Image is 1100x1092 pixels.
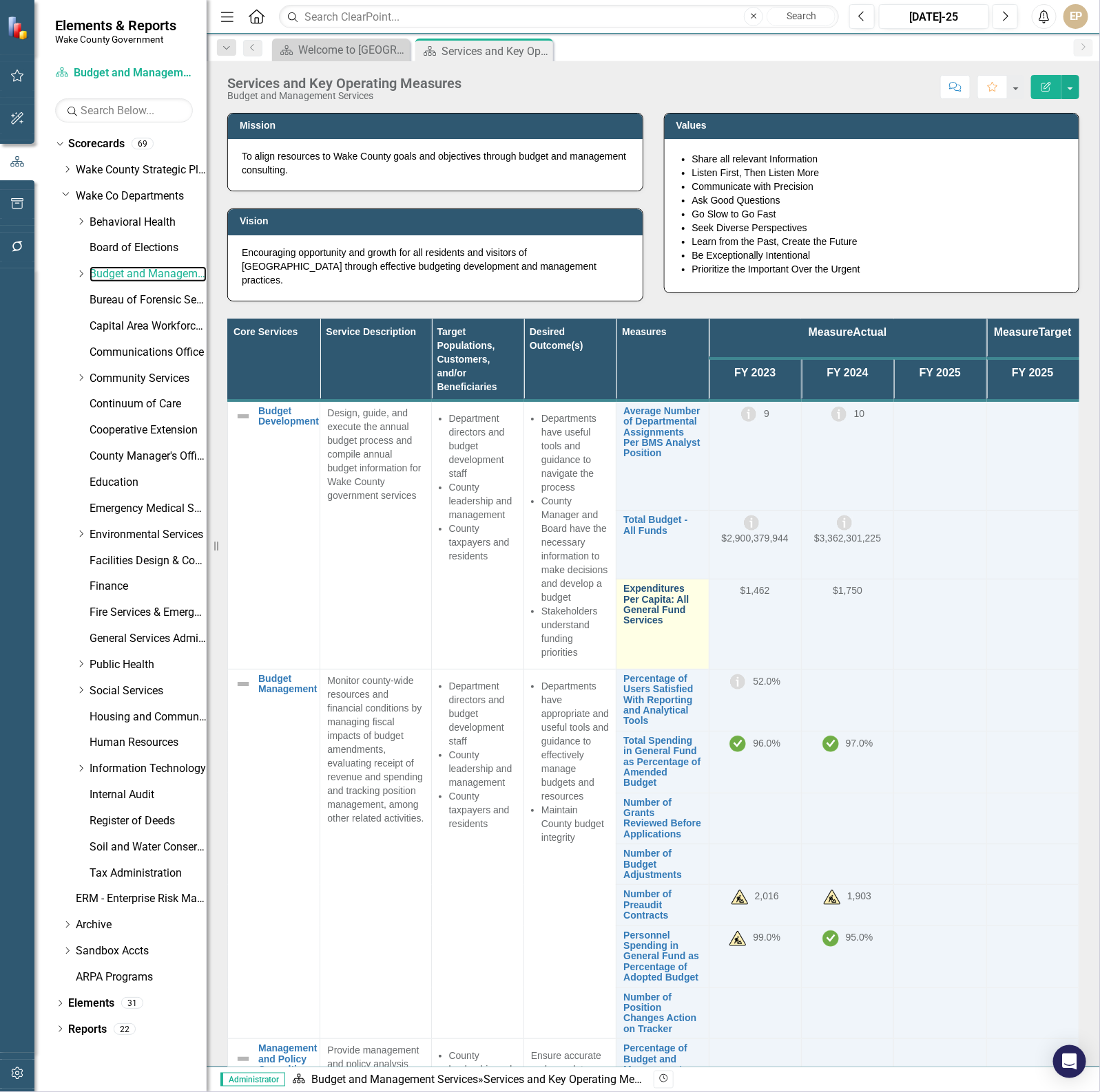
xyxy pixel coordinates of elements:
[90,579,207,595] a: Finance
[822,736,839,752] img: On Track
[240,120,636,131] h3: Mission
[235,1051,251,1067] img: Not Defined
[235,408,251,425] img: Not Defined
[90,422,207,438] a: Cooperative Extension
[90,553,207,569] a: Facilities Design & Construction
[616,400,709,511] td: Double-Click to Edit Right Click for Context Menu
[311,1073,478,1086] a: Budget and Management Services
[449,679,517,748] li: Department directors and budget development staff
[68,136,125,152] a: Scorecards
[1053,1045,1086,1078] div: Open Intercom Messenger
[431,669,523,1038] td: Double-Click to Edit
[692,221,1066,235] li: Seek Diverse Perspectives
[55,34,176,45] small: Wake County Government
[822,930,839,947] img: On Track
[523,669,616,1038] td: Double-Click to Edit
[90,396,207,412] a: Continuum of Care
[449,411,517,480] li: Department directors and budget development staff
[623,930,701,983] a: Personnel Spending in General Fund as Percentage of Adopted Budget
[846,737,873,748] span: 97.0%
[7,16,31,40] img: ClearPoint Strategy
[884,9,984,25] div: [DATE]-25
[729,674,746,690] img: Information Only
[731,889,748,906] img: Measure In Development
[121,998,143,1009] div: 31
[90,866,207,881] a: Tax Administration
[327,674,424,825] p: Monitor county-wide resources and financial conditions by managing fiscal impacts of budget amend...
[616,885,709,925] td: Double-Click to Edit Right Click for Context Menu
[616,579,709,670] td: Double-Click to Edit Right Click for Context Menu
[541,803,609,844] li: Maintain County budget integrity
[623,674,701,727] a: Percentage of Users Satisfied With Reporting and Analytical Tools
[854,407,865,418] span: 10
[767,7,836,26] button: Search
[623,797,701,840] a: Number of Grants Reviewed Before Applications
[90,527,207,543] a: Environmental Services
[90,839,207,855] a: Soil and Water Conservation
[320,400,431,670] td: Double-Click to Edit
[449,1049,517,1090] li: County leadership and management
[320,669,431,1038] td: Double-Click to Edit
[616,987,709,1039] td: Double-Click to Edit Right Click for Context Menu
[616,731,709,793] td: Double-Click to Edit Right Click for Context Menu
[692,207,1066,221] li: Go Slow to Go Fast
[90,787,207,803] a: Internal Audit
[90,735,207,751] a: Human Resources
[220,1073,285,1086] span: Administrator
[541,679,609,803] li: Departments have appropriate and useful tools and guidance to effectively manage budgets and reso...
[228,400,320,670] td: Double-Click to Edit Right Click for Context Menu
[616,669,709,731] td: Double-Click to Edit Right Click for Context Menu
[76,162,207,178] a: Wake County Strategic Plan
[76,943,207,959] a: Sandbox Accts
[623,992,701,1035] a: Number of Position Changes Action on Tracker
[755,891,779,902] span: 2,016
[431,400,523,670] td: Double-Click to Edit
[541,411,609,494] li: Departments have useful tools and guidance to navigate the process
[722,533,789,544] span: $2,900,379,944
[242,247,596,286] span: Encouraging opportunity and growth for all residents and visitors of [GEOGRAPHIC_DATA] through ef...
[846,932,873,943] span: 95.0%
[753,932,780,943] span: 99.0%
[484,1073,667,1086] div: Services and Key Operating Measures
[541,604,609,659] li: Stakeholders understand funding priorities
[90,371,207,387] a: Community Services
[623,406,701,459] a: Average Number of Departmental Assignments Per BMS Analyst Position
[831,406,847,422] img: Information Only
[692,235,1066,248] li: Learn from the Past, Create the Future
[764,407,769,418] span: 9
[616,925,709,987] td: Double-Click to Edit Right Click for Context Menu
[327,406,424,502] p: Design, guide, and execute the annual budget process and compile annual budget information for Wa...
[90,449,207,464] a: County Manager's Office
[729,930,746,947] img: Measure In Development
[743,515,760,531] img: Information Only
[692,152,1066,166] li: Share all relevant Information
[442,43,550,60] div: Services and Key Operating Measures
[90,605,207,621] a: Fire Services & Emergency Management
[616,511,709,579] td: Double-Click to Edit Right Click for Context Menu
[692,193,1066,207] li: Ask Good Questions
[55,98,193,122] input: Search Below...
[235,676,251,692] img: Not Defined
[623,889,701,921] a: Number of Preaudit Contracts
[90,475,207,491] a: Education
[1063,4,1088,29] button: EP
[68,996,114,1011] a: Elements
[90,345,207,361] a: Communications Office
[541,494,609,604] li: County Manager and Board have the necessary information to make decisions and develop a budget
[676,120,1072,131] h3: Values
[740,585,770,596] span: $1,462
[740,406,757,422] img: Information Only
[879,4,989,29] button: [DATE]-25
[76,891,207,907] a: ERM - Enterprise Risk Management Plan
[227,91,461,101] div: Budget and Management Services
[623,736,701,789] a: Total Spending in General Fund as Percentage of Amended Budget
[76,917,207,933] a: Archive
[824,889,840,906] img: Measure In Development
[258,406,319,427] a: Budget Development
[276,41,406,58] a: Welcome to [GEOGRAPHIC_DATA]
[449,522,517,563] li: County taxpayers and residents
[847,891,871,902] span: 1,903
[692,262,1066,276] li: Prioritize the Important Over the Urgent
[90,657,207,673] a: Public Health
